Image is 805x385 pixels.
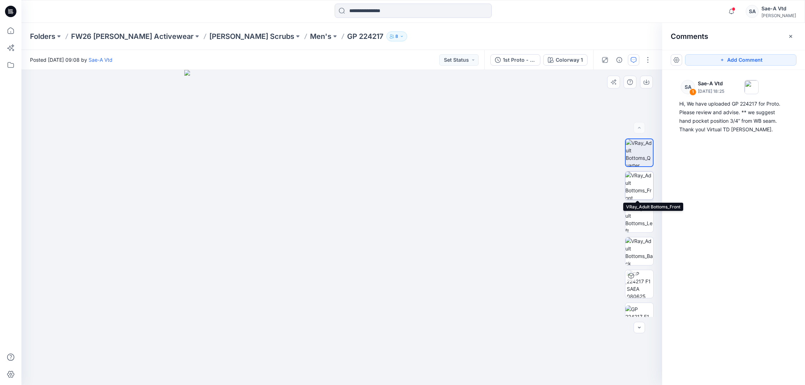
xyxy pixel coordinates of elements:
[625,204,653,232] img: VRay_Adult Bottoms_Left
[671,32,708,41] h2: Comments
[347,31,384,41] p: GP 224217
[625,172,653,199] img: VRay_Adult Bottoms_Front
[310,31,331,41] a: Men's
[761,4,796,13] div: Sae-A Vtd
[746,5,759,18] div: SA
[761,13,796,18] div: [PERSON_NAME]
[614,54,625,66] button: Details
[71,31,194,41] a: FW26 [PERSON_NAME] Activewear
[625,237,653,265] img: VRay_Adult Bottoms_Back
[395,32,398,40] p: 8
[209,31,294,41] a: [PERSON_NAME] Scrubs
[89,57,112,63] a: Sae-A Vtd
[386,31,407,41] button: 8
[543,54,587,66] button: Colorway 1
[30,31,55,41] a: Folders
[625,305,653,328] img: GP 224217 F1 SAEA
[30,56,112,64] span: Posted [DATE] 09:08 by
[689,88,696,96] div: 1
[679,100,788,134] div: Hi, We have uploaded GP 224217 for Proto. Please review and advise. ** we suggest hand pocket pos...
[698,79,724,88] p: Sae-A Vtd
[556,56,583,64] div: Colorway 1
[626,139,653,166] img: VRay_Adult Bottoms_Quarter
[490,54,540,66] button: 1st Proto - 3D
[681,80,695,94] div: SA
[685,54,796,66] button: Add Comment
[627,270,653,298] img: GP 224217 F1 SAEA 080625 Colorway 1
[503,56,536,64] div: 1st Proto - 3D
[184,70,500,385] img: eyJhbGciOiJIUzI1NiIsImtpZCI6IjAiLCJzbHQiOiJzZXMiLCJ0eXAiOiJKV1QifQ.eyJkYXRhIjp7InR5cGUiOiJzdG9yYW...
[698,88,724,95] p: [DATE] 18:25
